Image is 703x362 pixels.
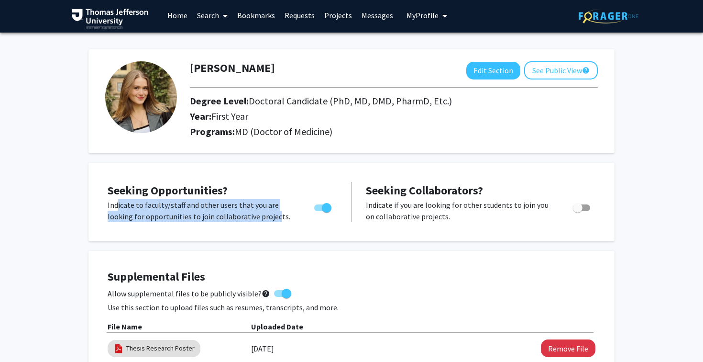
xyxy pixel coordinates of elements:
button: See Public View [524,61,598,79]
p: Indicate to faculty/staff and other users that you are looking for opportunities to join collabor... [108,199,296,222]
span: Allow supplemental files to be publicly visible? [108,288,270,299]
h2: Year: [190,111,525,122]
img: Profile Picture [105,61,177,133]
p: Indicate if you are looking for other students to join you on collaborative projects. [366,199,555,222]
b: Uploaded Date [251,322,303,331]
img: ForagerOne Logo [579,9,638,23]
div: Toggle [569,199,595,214]
span: Seeking Collaborators? [366,183,483,198]
mat-icon: help [582,65,590,76]
button: Remove Thesis Research Poster File [541,339,595,357]
h1: [PERSON_NAME] [190,61,275,75]
a: Thesis Research Poster [126,343,195,353]
span: Doctoral Candidate (PhD, MD, DMD, PharmD, Etc.) [249,95,452,107]
mat-icon: help [262,288,270,299]
p: Use this section to upload files such as resumes, transcripts, and more. [108,302,595,313]
label: [DATE] [251,340,274,357]
span: First Year [211,110,248,122]
div: Toggle [310,199,337,214]
h2: Programs: [190,126,598,137]
span: Seeking Opportunities? [108,183,228,198]
img: Thomas Jefferson University Logo [72,9,148,29]
h2: Degree Level: [190,95,525,107]
button: Edit Section [466,62,520,79]
img: pdf_icon.png [113,343,124,354]
b: File Name [108,322,142,331]
span: MD (Doctor of Medicine) [235,125,332,137]
span: My Profile [406,11,439,20]
h4: Supplemental Files [108,270,595,284]
iframe: Chat [7,319,41,355]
